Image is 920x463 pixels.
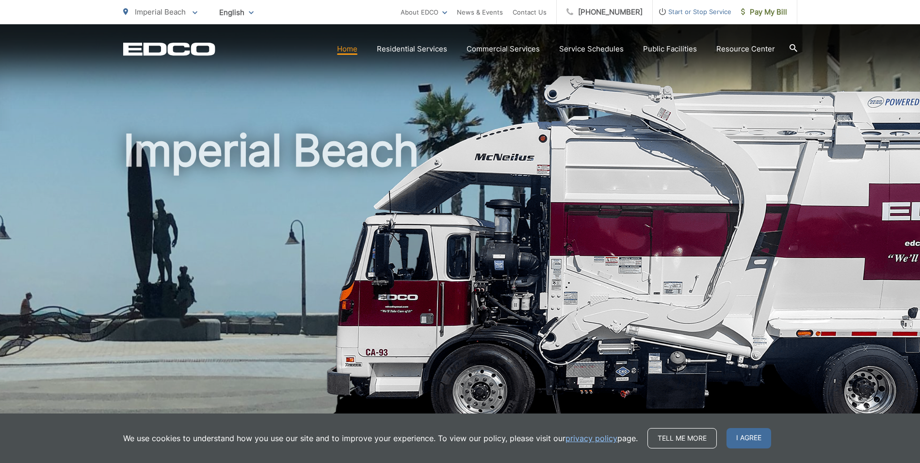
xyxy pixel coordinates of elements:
a: About EDCO [401,6,447,18]
span: English [212,4,261,21]
a: Public Facilities [643,43,697,55]
span: I agree [726,428,771,448]
a: Service Schedules [559,43,624,55]
a: Commercial Services [467,43,540,55]
a: News & Events [457,6,503,18]
a: Tell me more [647,428,717,448]
p: We use cookies to understand how you use our site and to improve your experience. To view our pol... [123,432,638,444]
a: Resource Center [716,43,775,55]
span: Imperial Beach [135,7,186,17]
a: Contact Us [513,6,547,18]
h1: Imperial Beach [123,126,797,433]
span: Pay My Bill [741,6,787,18]
a: Home [337,43,357,55]
a: Residential Services [377,43,447,55]
a: EDCD logo. Return to the homepage. [123,42,215,56]
a: privacy policy [565,432,617,444]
